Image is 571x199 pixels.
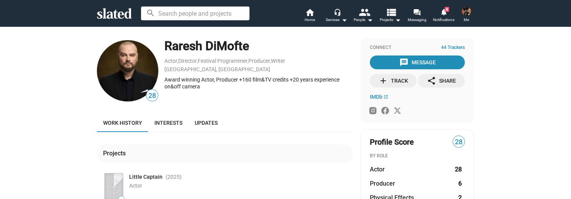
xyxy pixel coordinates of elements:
button: Services [323,8,350,24]
a: IMDb [370,94,388,100]
div: Raresh DiMofte [164,38,353,54]
mat-icon: home [305,8,314,17]
input: Search people and projects [141,7,249,20]
mat-icon: arrow_drop_down [340,15,349,24]
span: Home [305,15,315,24]
span: Messaging [408,15,427,24]
mat-icon: message [399,58,409,67]
span: Actor [129,183,142,189]
a: Updates [189,114,224,132]
a: Actor [164,58,177,64]
div: Projects [103,149,129,157]
img: Travis Seppala [462,7,471,16]
span: 4 [445,7,449,12]
div: Message [399,55,436,69]
span: 28 [146,91,158,101]
span: Me [464,15,469,24]
img: Raresh DiMofte [97,40,158,101]
span: , [270,59,271,64]
a: Festival Programmer [198,58,248,64]
mat-icon: view_list [386,7,397,18]
button: Projects [377,8,404,24]
button: People [350,8,377,24]
strong: 6 [458,179,462,188]
a: Home [296,8,323,24]
span: Interests [154,120,182,126]
span: 44 Trackers [441,45,465,51]
span: IMDb [370,94,382,100]
span: 28 [453,137,464,147]
div: Track [379,74,408,88]
span: (2025 ) [166,173,182,181]
div: Connect [370,45,465,51]
a: Producer [248,58,270,64]
a: [GEOGRAPHIC_DATA], [GEOGRAPHIC_DATA] [164,66,270,72]
button: Travis SeppalaMe [457,5,476,25]
div: BY ROLE [370,153,465,159]
a: Messaging [404,8,430,24]
div: Share [427,74,456,88]
span: Projects [380,15,401,24]
a: Director [178,58,197,64]
div: Award winning Actor, Producer +160 film&TV credits +20 years experience on&off camera [164,76,353,90]
span: Actor [370,165,385,173]
mat-icon: headset_mic [334,8,341,15]
mat-icon: share [427,76,436,85]
div: People [354,15,373,24]
a: 4Notifications [430,8,457,24]
span: Profile Score [370,137,414,147]
button: Message [370,55,465,69]
a: Writer [271,58,285,64]
mat-icon: forum [413,8,420,16]
strong: 28 [455,165,462,173]
span: Notifications [433,15,455,24]
mat-icon: arrow_drop_down [393,15,402,24]
span: Updates [195,120,218,126]
span: Producer [370,179,395,188]
span: Work history [103,120,142,126]
button: Track [370,74,417,88]
mat-icon: add [379,76,388,85]
mat-icon: people [359,7,370,18]
a: Work history [97,114,148,132]
a: Interests [148,114,189,132]
mat-icon: notifications [440,8,447,15]
mat-icon: open_in_new [384,95,388,99]
div: Services [326,15,347,24]
span: Little Captain [129,173,162,181]
mat-icon: arrow_drop_down [365,15,374,24]
span: , [197,59,198,64]
button: Share [418,74,465,88]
